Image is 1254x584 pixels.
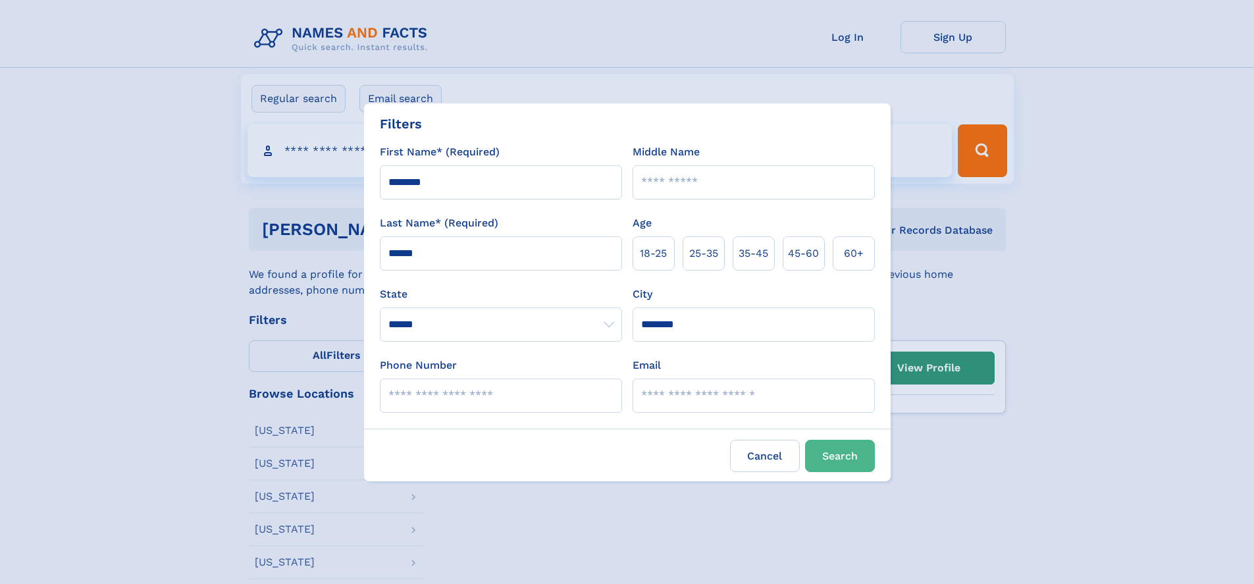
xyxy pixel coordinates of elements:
[380,358,457,373] label: Phone Number
[730,440,800,472] label: Cancel
[788,246,819,261] span: 45‑60
[633,215,652,231] label: Age
[633,144,700,160] label: Middle Name
[633,358,661,373] label: Email
[380,144,500,160] label: First Name* (Required)
[844,246,864,261] span: 60+
[689,246,718,261] span: 25‑35
[633,286,652,302] label: City
[640,246,667,261] span: 18‑25
[739,246,768,261] span: 35‑45
[380,215,498,231] label: Last Name* (Required)
[805,440,875,472] button: Search
[380,114,422,134] div: Filters
[380,286,622,302] label: State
